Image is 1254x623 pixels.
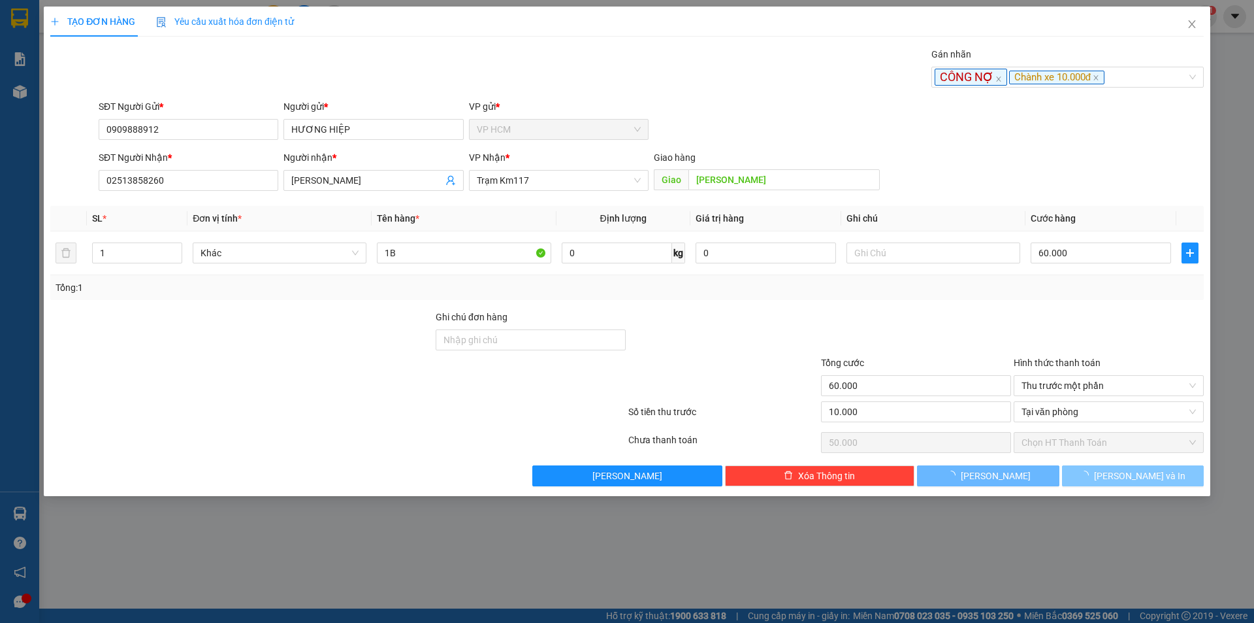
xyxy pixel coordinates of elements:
button: plus [1182,243,1198,263]
span: Trạm Km117 [129,54,171,61]
span: Giá trị hàng [696,213,744,224]
button: [PERSON_NAME] [532,465,722,486]
div: Người nhận [283,150,463,165]
label: Hình thức thanh toán [1014,358,1101,368]
button: [PERSON_NAME] và In [1062,465,1204,486]
strong: (NHÀ XE [GEOGRAPHIC_DATA]) [57,24,180,33]
button: deleteXóa Thông tin [725,465,915,486]
img: icon [156,17,167,27]
label: Ghi chú đơn hàng [436,312,507,322]
span: SL [92,213,103,224]
span: Tại văn phòng [1021,402,1196,422]
img: logo [8,9,41,42]
div: Người gửi [283,99,463,114]
span: [STREET_ADDRESS] [99,81,169,89]
input: Ghi Chú [846,243,1020,263]
label: Số tiền thu trước [628,407,696,417]
span: TẠO ĐƠN HÀNG [50,16,135,27]
span: Tên hàng [377,213,419,224]
input: VD: Bàn, Ghế [377,243,551,263]
span: Giao hàng [654,152,696,163]
button: [PERSON_NAME] [917,465,1059,486]
span: Giao [654,169,688,190]
input: 0 [821,401,1011,422]
span: Đơn vị tính [193,213,242,224]
input: 0 [696,243,836,263]
span: Cước hàng [1031,213,1076,224]
th: Ghi chú [841,206,1025,231]
span: VP Gửi: [5,54,30,61]
span: VP Nhận: [99,54,130,61]
span: [PERSON_NAME] và In [1094,469,1185,483]
span: Yêu cầu xuất hóa đơn điện tử [156,16,294,27]
strong: HCM - ĐỊNH QUÁN - PHƯƠNG LÂM [61,35,176,44]
span: Tổng cước [821,358,864,368]
span: Trạm Km117 [477,171,641,190]
div: SĐT Người Nhận [99,150,278,165]
span: Định lượng [600,213,647,224]
button: Close [1174,7,1210,43]
input: Ghi chú đơn hàng [436,329,626,350]
span: close [1187,19,1197,29]
span: close [995,76,1002,82]
span: Thu trước một phần [1021,376,1196,396]
span: kg [672,243,685,263]
span: VP HCM [30,54,57,61]
span: VP HCM [477,120,641,139]
span: [PERSON_NAME] [592,469,662,483]
span: Chọn HT Thanh Toán [1021,433,1196,452]
strong: NHÀ XE THUẬN HƯƠNG [50,7,187,22]
span: Xóa Thông tin [798,469,855,483]
span: Số 170 [PERSON_NAME], P8, Q11, [GEOGRAPHIC_DATA][PERSON_NAME] [5,69,90,101]
div: VP gửi [469,99,649,114]
div: Tổng: 1 [56,280,484,295]
button: delete [56,243,76,263]
div: SĐT Người Gửi [99,99,278,114]
span: loading [946,471,961,480]
span: [PERSON_NAME] [961,469,1031,483]
span: Chành xe 10.000đ [1009,71,1104,85]
div: Chưa thanh toán [627,433,820,456]
span: user-add [445,175,456,186]
span: plus [1182,248,1198,258]
span: plus [50,17,59,26]
label: Gán nhãn [931,49,971,59]
span: CÔNG NỢ [935,69,1007,85]
span: Khác [201,243,359,263]
span: loading [1080,471,1094,480]
input: Dọc đường [688,169,880,190]
span: delete [784,471,793,481]
span: close [1093,75,1099,81]
span: VP Nhận [469,152,506,163]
